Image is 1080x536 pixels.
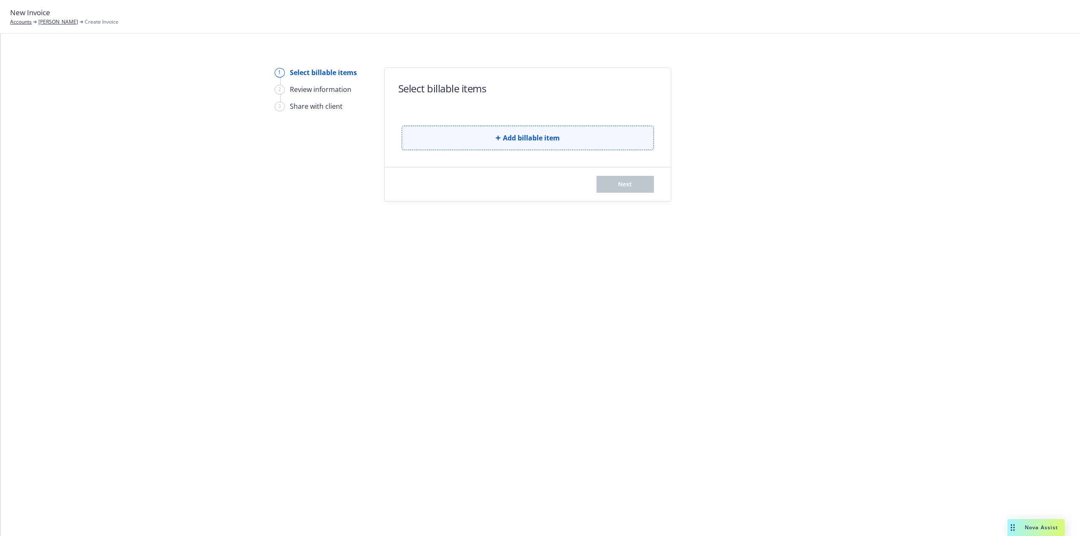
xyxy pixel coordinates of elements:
[10,18,32,26] a: Accounts
[38,18,78,26] a: [PERSON_NAME]
[618,180,632,188] span: Next
[1007,519,1018,536] div: Drag to move
[290,67,357,78] div: Select billable items
[402,126,654,150] button: Add billable item
[398,81,486,95] h1: Select billable items
[85,18,119,26] span: Create Invoice
[503,133,560,143] span: Add billable item
[275,85,285,94] div: 2
[290,84,351,94] div: Review information
[597,176,654,193] button: Next
[1007,519,1065,536] button: Nova Assist
[275,68,285,78] div: 1
[275,102,285,111] div: 3
[10,7,50,18] span: New Invoice
[1025,524,1058,531] span: Nova Assist
[290,101,343,111] div: Share with client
